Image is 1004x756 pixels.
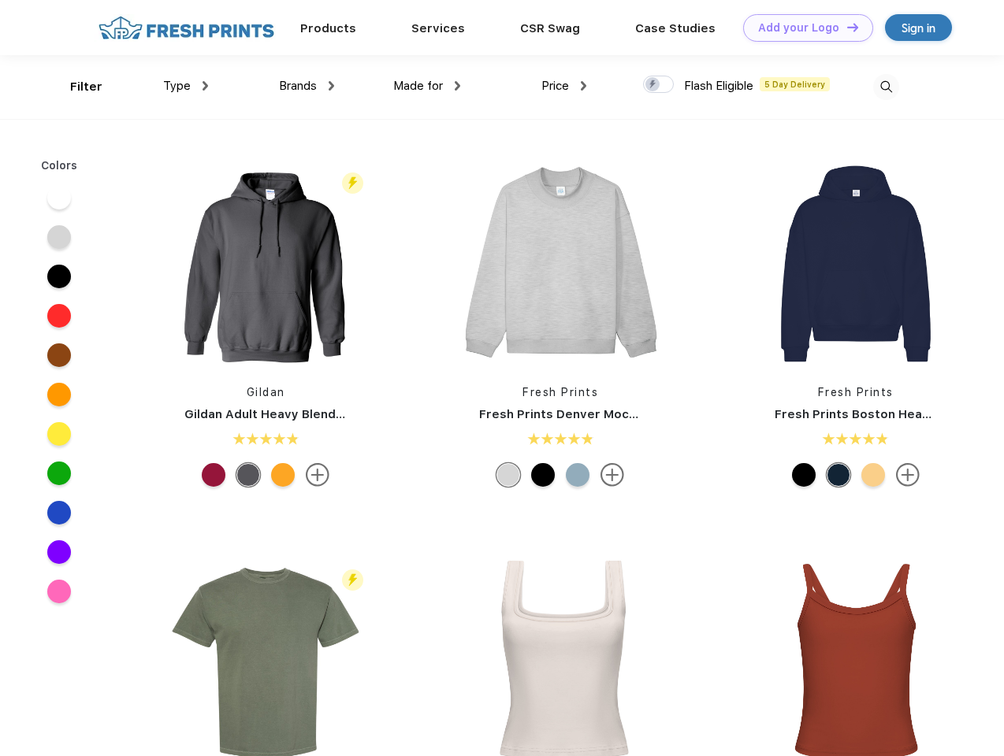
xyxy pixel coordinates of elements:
a: Gildan [247,386,285,398]
a: Fresh Prints [522,386,598,398]
span: Brands [279,79,317,93]
img: func=resize&h=266 [161,159,370,369]
div: Colors [29,157,90,174]
a: Products [300,21,356,35]
div: Black [792,463,816,487]
span: 5 Day Delivery [760,77,830,91]
img: fo%20logo%202.webp [94,14,279,42]
img: func=resize&h=266 [456,159,665,369]
div: Filter [70,78,102,96]
div: Sign in [902,19,935,37]
div: Black [531,463,555,487]
div: Navy [827,463,850,487]
img: flash_active_toggle.svg [342,172,363,194]
a: Fresh Prints [818,386,894,398]
span: Type [163,79,191,93]
div: Add your Logo [758,21,839,35]
div: Slate Blue [566,463,589,487]
img: desktop_search.svg [873,74,899,100]
span: Price [541,79,569,93]
a: Sign in [885,14,952,41]
a: Fresh Prints Denver Mock Neck Heavyweight Sweatshirt [479,407,821,421]
img: more.svg [306,463,329,487]
img: dropdown.png [203,81,208,91]
img: flash_active_toggle.svg [342,569,363,591]
img: DT [847,23,858,31]
img: dropdown.png [455,81,460,91]
div: Ash Grey [496,463,520,487]
img: more.svg [601,463,624,487]
div: Gold [271,463,295,487]
div: Charcoal [236,463,260,487]
span: Made for [393,79,443,93]
a: Gildan Adult Heavy Blend 8 Oz. 50/50 Hooded Sweatshirt [184,407,529,421]
img: dropdown.png [581,81,586,91]
img: more.svg [896,463,920,487]
span: Flash Eligible [684,79,753,93]
div: Antiq Cherry Red [202,463,225,487]
img: dropdown.png [329,81,334,91]
div: Bahama Yellow [861,463,885,487]
img: func=resize&h=266 [751,159,961,369]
